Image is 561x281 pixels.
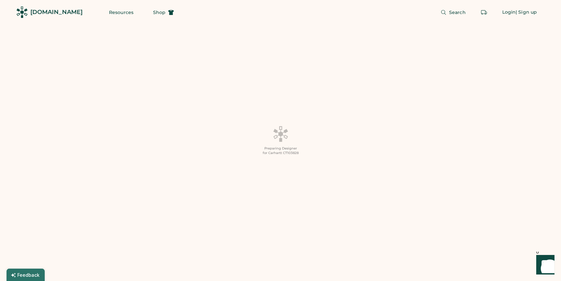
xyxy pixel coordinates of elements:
div: | Sign up [516,9,537,16]
button: Shop [145,6,182,19]
button: Search [433,6,474,19]
div: Preparing Designer for Carhartt CT103828 [263,146,299,155]
iframe: Front Chat [530,252,558,280]
img: Platens-Black-Loader-Spin-rich%20black.webp [273,126,288,142]
button: Resources [101,6,141,19]
div: [DOMAIN_NAME] [30,8,83,16]
button: Retrieve an order [477,6,491,19]
div: Login [502,9,516,16]
span: Shop [153,10,165,15]
img: Rendered Logo - Screens [16,7,28,18]
span: Search [449,10,466,15]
